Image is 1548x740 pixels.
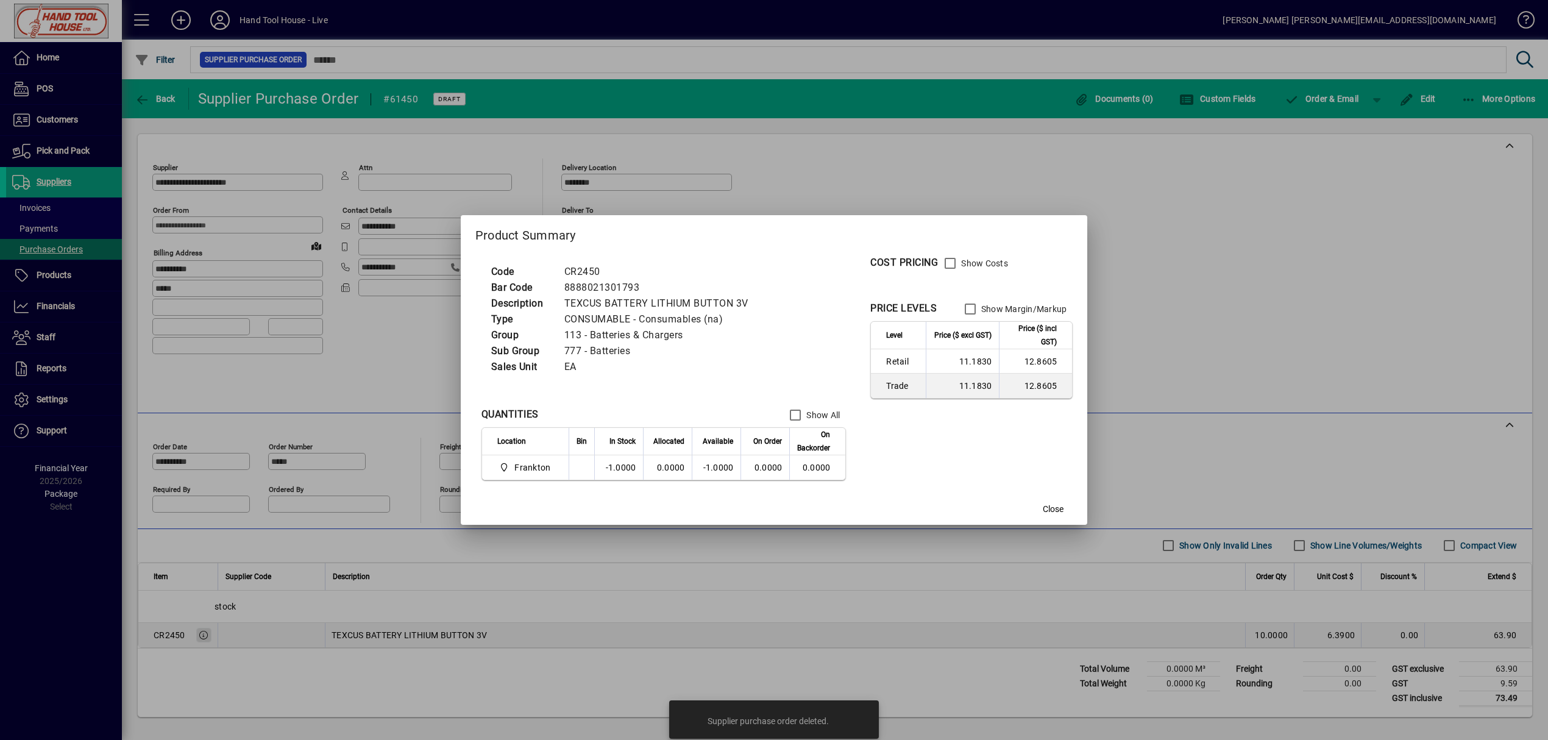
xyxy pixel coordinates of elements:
span: Level [886,329,903,342]
span: Location [497,435,526,448]
label: Show Margin/Markup [979,303,1067,315]
td: CONSUMABLE - Consumables (na) [558,311,763,327]
td: Type [485,311,558,327]
span: Trade [886,380,918,392]
span: Price ($ incl GST) [1007,322,1057,349]
td: 777 - Batteries [558,343,763,359]
td: 11.1830 [926,374,999,398]
td: EA [558,359,763,375]
span: Price ($ excl GST) [934,329,992,342]
span: Allocated [653,435,684,448]
td: 11.1830 [926,349,999,374]
td: 113 - Batteries & Chargers [558,327,763,343]
span: Bin [577,435,587,448]
span: Frankton [514,461,550,474]
label: Show Costs [959,257,1008,269]
td: 12.8605 [999,349,1072,374]
span: 0.0000 [754,463,783,472]
td: CR2450 [558,264,763,280]
td: Group [485,327,558,343]
h2: Product Summary [461,215,1088,251]
td: Sub Group [485,343,558,359]
td: 0.0000 [643,455,692,480]
td: Bar Code [485,280,558,296]
span: On Backorder [797,428,830,455]
td: -1.0000 [692,455,740,480]
div: QUANTITIES [481,407,539,422]
td: 8888021301793 [558,280,763,296]
td: 12.8605 [999,374,1072,398]
td: -1.0000 [594,455,643,480]
span: Retail [886,355,918,368]
td: Sales Unit [485,359,558,375]
span: On Order [753,435,782,448]
div: COST PRICING [870,255,938,270]
span: Close [1043,503,1063,516]
button: Close [1034,498,1073,520]
td: 0.0000 [789,455,845,480]
td: Description [485,296,558,311]
label: Show All [804,409,840,421]
td: Code [485,264,558,280]
td: TEXCUS BATTERY LITHIUM BUTTON 3V [558,296,763,311]
span: Available [703,435,733,448]
div: PRICE LEVELS [870,301,937,316]
span: Frankton [497,460,556,475]
span: In Stock [609,435,636,448]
